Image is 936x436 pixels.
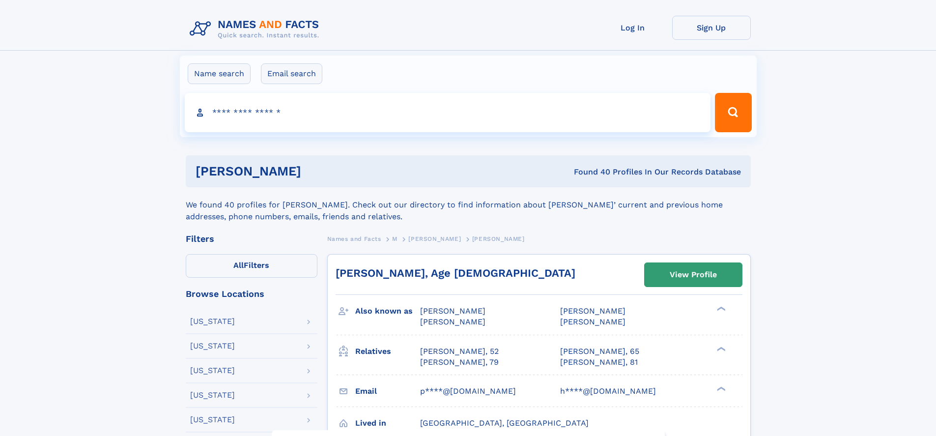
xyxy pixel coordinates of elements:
[420,317,485,326] span: [PERSON_NAME]
[670,263,717,286] div: View Profile
[392,235,397,242] span: M
[560,346,639,357] a: [PERSON_NAME], 65
[560,357,638,368] a: [PERSON_NAME], 81
[420,306,485,316] span: [PERSON_NAME]
[472,235,525,242] span: [PERSON_NAME]
[186,234,317,243] div: Filters
[186,290,317,298] div: Browse Locations
[186,187,751,223] div: We found 40 profiles for [PERSON_NAME]. Check out our directory to find information about [PERSON...
[355,383,420,400] h3: Email
[408,233,461,245] a: [PERSON_NAME]
[185,93,711,132] input: search input
[196,165,438,177] h1: [PERSON_NAME]
[594,16,672,40] a: Log In
[190,416,235,424] div: [US_STATE]
[186,16,327,42] img: Logo Names and Facts
[355,303,420,320] h3: Also known as
[186,254,317,278] label: Filters
[714,385,726,392] div: ❯
[188,63,251,84] label: Name search
[672,16,751,40] a: Sign Up
[420,418,589,428] span: [GEOGRAPHIC_DATA], [GEOGRAPHIC_DATA]
[327,233,381,245] a: Names and Facts
[408,235,461,242] span: [PERSON_NAME]
[355,343,420,360] h3: Relatives
[392,233,397,245] a: M
[715,93,751,132] button: Search Button
[190,391,235,399] div: [US_STATE]
[714,346,726,352] div: ❯
[261,63,322,84] label: Email search
[420,357,499,368] a: [PERSON_NAME], 79
[560,306,625,316] span: [PERSON_NAME]
[714,306,726,312] div: ❯
[355,415,420,432] h3: Lived in
[233,261,244,270] span: All
[190,367,235,375] div: [US_STATE]
[560,317,625,326] span: [PERSON_NAME]
[645,263,742,287] a: View Profile
[336,267,575,279] a: [PERSON_NAME], Age [DEMOGRAPHIC_DATA]
[190,318,235,325] div: [US_STATE]
[190,342,235,350] div: [US_STATE]
[420,346,499,357] a: [PERSON_NAME], 52
[437,167,741,177] div: Found 40 Profiles In Our Records Database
